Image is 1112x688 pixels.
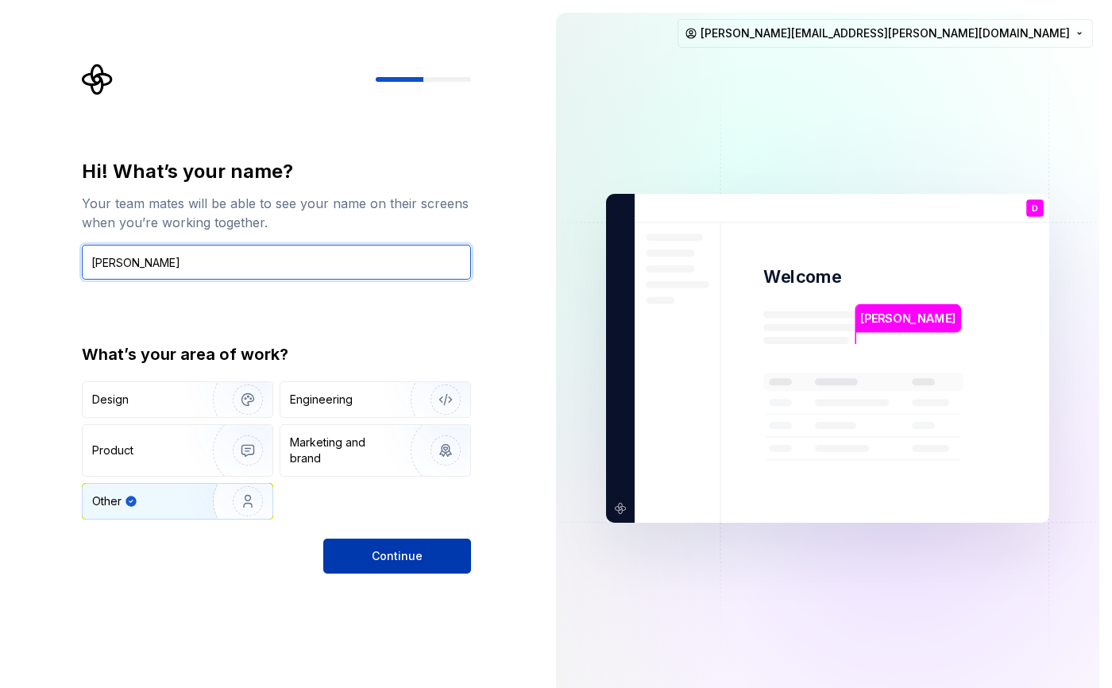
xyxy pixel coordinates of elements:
div: Marketing and brand [290,435,397,466]
div: Product [92,443,133,458]
div: Your team mates will be able to see your name on their screens when you’re working together. [82,194,471,232]
span: Continue [372,548,423,564]
input: Han Solo [82,245,471,280]
span: [PERSON_NAME][EMAIL_ADDRESS][PERSON_NAME][DOMAIN_NAME] [701,25,1070,41]
div: What’s your area of work? [82,343,471,365]
p: Welcome [763,265,841,288]
svg: Supernova Logo [82,64,114,95]
div: Other [92,493,122,509]
p: [PERSON_NAME] [860,310,956,327]
div: Hi! What’s your name? [82,159,471,184]
button: [PERSON_NAME][EMAIL_ADDRESS][PERSON_NAME][DOMAIN_NAME] [678,19,1093,48]
div: Design [92,392,129,408]
button: Continue [323,539,471,574]
div: Engineering [290,392,353,408]
p: D [1032,204,1038,213]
